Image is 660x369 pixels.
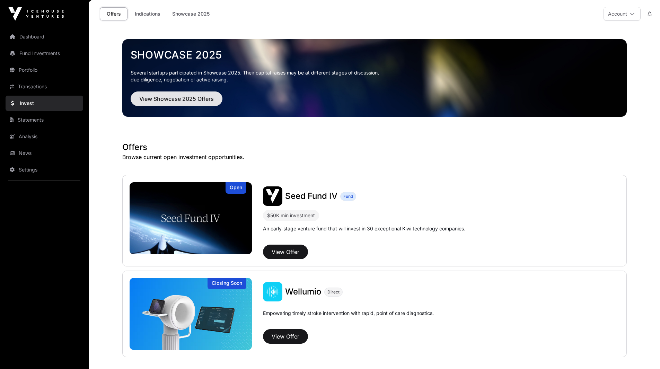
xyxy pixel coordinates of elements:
[285,191,337,201] span: Seed Fund IV
[6,79,83,94] a: Transactions
[6,146,83,161] a: News
[263,282,282,301] img: Wellumio
[263,186,282,206] img: Seed Fund IV
[168,7,214,20] a: Showcase 2025
[263,310,434,326] p: Empowering timely stroke intervention with rapid, point of care diagnostics.
[6,112,83,128] a: Statements
[130,7,165,20] a: Indications
[122,153,627,161] p: Browse current open investment opportunities.
[604,7,641,21] button: Account
[285,287,322,297] span: Wellumio
[343,194,353,199] span: Fund
[263,329,308,344] button: View Offer
[267,211,315,220] div: $50K min investment
[131,91,222,106] button: View Showcase 2025 Offers
[6,96,83,111] a: Invest
[122,39,627,117] img: Showcase 2025
[131,49,618,61] a: Showcase 2025
[130,182,252,254] a: Seed Fund IVOpen
[6,46,83,61] a: Fund Investments
[6,129,83,144] a: Analysis
[130,278,252,350] img: Wellumio
[263,225,465,232] p: An early-stage venture fund that will invest in 30 exceptional Kiwi technology companies.
[208,278,246,289] div: Closing Soon
[122,142,627,153] h1: Offers
[8,7,64,21] img: Icehouse Ventures Logo
[100,7,127,20] a: Offers
[625,336,660,369] iframe: Chat Widget
[285,191,337,202] a: Seed Fund IV
[6,29,83,44] a: Dashboard
[130,182,252,254] img: Seed Fund IV
[131,98,222,105] a: View Showcase 2025 Offers
[226,182,246,194] div: Open
[131,69,618,83] p: Several startups participated in Showcase 2025. Their capital raises may be at different stages o...
[130,278,252,350] a: WellumioClosing Soon
[6,62,83,78] a: Portfolio
[327,289,340,295] span: Direct
[139,95,214,103] span: View Showcase 2025 Offers
[263,245,308,259] button: View Offer
[285,286,322,297] a: Wellumio
[6,162,83,177] a: Settings
[263,210,319,221] div: $50K min investment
